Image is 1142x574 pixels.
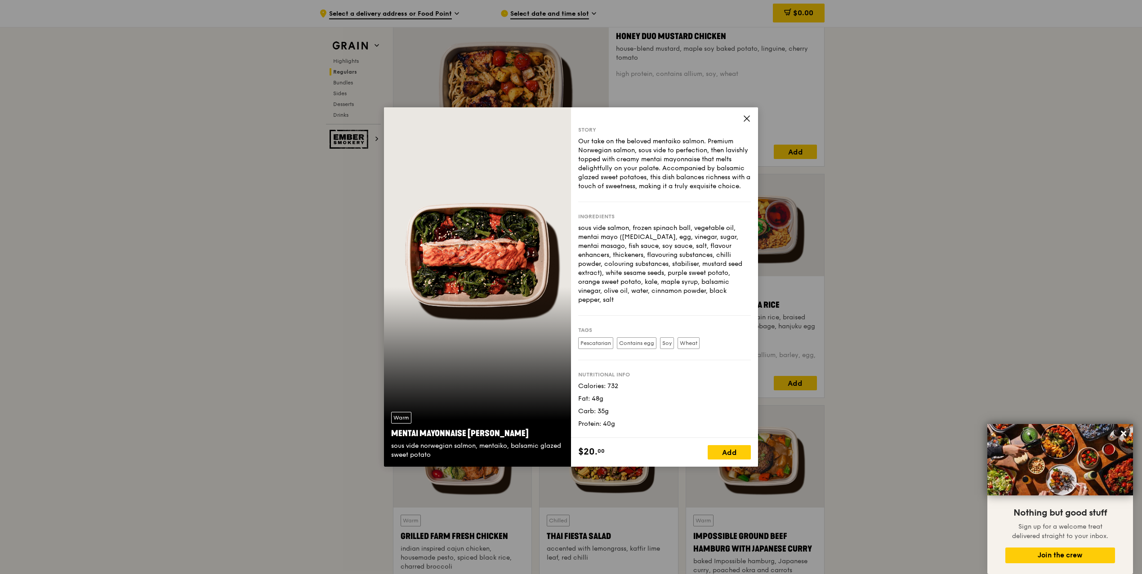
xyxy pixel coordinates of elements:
[578,137,751,191] div: Our take on the beloved mentaiko salmon. Premium Norwegian salmon, sous vide to perfection, then ...
[578,407,751,416] div: Carb: 35g
[678,337,700,349] label: Wheat
[578,419,751,428] div: Protein: 40g
[617,337,656,349] label: Contains egg
[391,412,411,424] div: Warm
[578,213,751,220] div: Ingredients
[578,394,751,403] div: Fat: 48g
[708,445,751,459] div: Add
[391,427,564,440] div: Mentai Mayonnaise [PERSON_NAME]
[1013,508,1107,518] span: Nothing but good stuff
[578,327,751,334] div: Tags
[1005,548,1115,563] button: Join the crew
[660,337,674,349] label: Soy
[578,337,613,349] label: Pescatarian
[1116,426,1131,441] button: Close
[598,447,605,455] span: 00
[578,382,751,391] div: Calories: 732
[391,442,564,459] div: sous vide norwegian salmon, mentaiko, balsamic glazed sweet potato
[578,126,751,133] div: Story
[578,445,598,459] span: $20.
[578,371,751,378] div: Nutritional info
[578,224,751,305] div: sous vide salmon, frozen spinach ball, vegetable oil, mentai mayo ([MEDICAL_DATA], egg, vinegar, ...
[1012,523,1108,540] span: Sign up for a welcome treat delivered straight to your inbox.
[987,424,1133,495] img: DSC07876-Edit02-Large.jpeg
